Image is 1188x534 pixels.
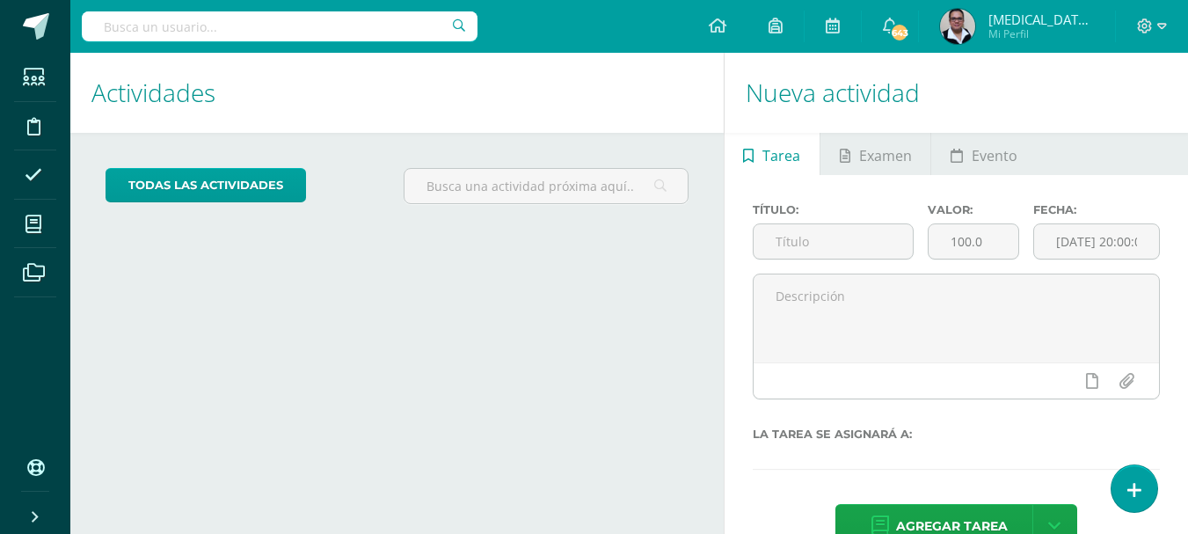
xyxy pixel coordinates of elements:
[972,135,1017,177] span: Evento
[1034,224,1159,259] input: Fecha de entrega
[859,135,912,177] span: Examen
[929,224,1018,259] input: Puntos máximos
[106,168,306,202] a: todas las Actividades
[1033,203,1160,216] label: Fecha:
[725,133,820,175] a: Tarea
[754,224,914,259] input: Título
[753,428,1160,441] label: La tarea se asignará a:
[405,169,687,203] input: Busca una actividad próxima aquí...
[762,135,800,177] span: Tarea
[753,203,915,216] label: Título:
[820,133,930,175] a: Examen
[940,9,975,44] img: b40a199d199c7b6c7ebe8f7dd76dcc28.png
[91,53,703,133] h1: Actividades
[928,203,1019,216] label: Valor:
[931,133,1036,175] a: Evento
[746,53,1167,133] h1: Nueva actividad
[988,26,1094,41] span: Mi Perfil
[988,11,1094,28] span: [MEDICAL_DATA][PERSON_NAME]
[82,11,477,41] input: Busca un usuario...
[890,23,909,42] span: 643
